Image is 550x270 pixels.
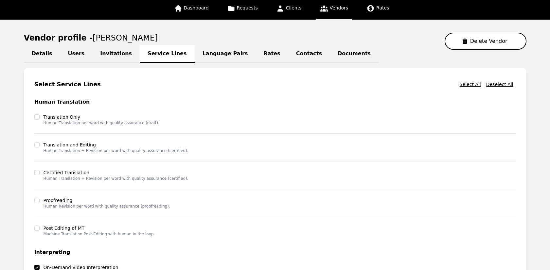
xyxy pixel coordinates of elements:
[44,197,170,204] label: Proofreading
[330,45,379,63] a: Documents
[44,204,170,209] p: Human Revision per word with quality assurance (proofreading).
[44,148,188,153] p: Human Translation + Revision per word with quality assurance (certified).
[195,45,256,63] a: Language Pairs
[60,45,93,63] a: Users
[376,5,389,10] span: Rates
[93,33,158,42] span: [PERSON_NAME]
[34,98,516,106] h3: Human Translation
[445,33,526,50] button: Delete Vendor
[44,142,188,148] label: Translation and Editing
[92,45,140,63] a: Invitations
[330,5,348,10] span: Vendors
[44,120,159,126] p: Human Translation per word with quality assurance (draft).
[256,45,288,63] a: Rates
[184,5,209,10] span: Dashboard
[44,169,188,176] label: Certified Translation
[44,176,188,181] p: Human Translation + Revision per word with quality assurance (certified).
[24,33,158,42] h1: Vendor profile -
[44,225,155,231] label: Post Editing of MT
[286,5,302,10] span: Clients
[457,78,484,90] button: Select All
[484,78,516,90] button: Deselect All
[237,5,258,10] span: Requests
[44,231,155,237] p: Machine Translation Post-Editing with human in the loop.
[34,248,516,256] h3: Interpreting
[288,45,330,63] a: Contacts
[24,45,60,63] a: Details
[44,114,159,120] label: Translation Only
[34,80,101,89] h2: Select Service Lines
